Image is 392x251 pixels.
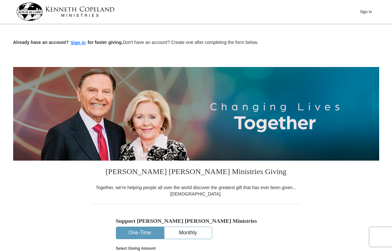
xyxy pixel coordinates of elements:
button: Sign in [69,39,88,46]
button: Monthly [164,227,212,239]
strong: Already have an account? for faster giving. [13,40,123,45]
strong: Select Giving Amount [116,246,156,251]
div: Together, we're helping people all over the world discover the greatest gift that has ever been g... [92,184,301,197]
h5: Support [PERSON_NAME] [PERSON_NAME] Ministries [116,218,276,224]
p: Don't have an account? Create one after completing the form below. [13,39,379,46]
button: Sign In [356,7,376,17]
h3: [PERSON_NAME] [PERSON_NAME] Ministries Giving [92,161,301,184]
button: One-Time [116,227,164,239]
img: kcm-header-logo.svg [16,3,115,21]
